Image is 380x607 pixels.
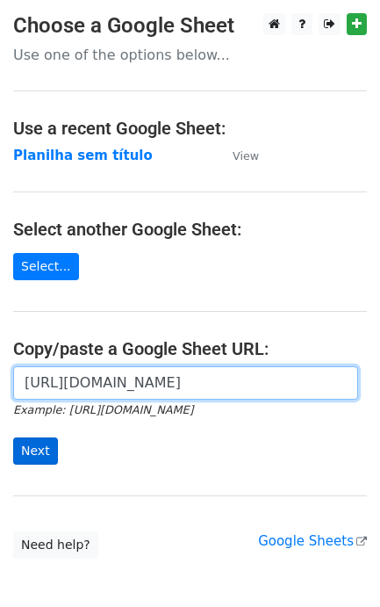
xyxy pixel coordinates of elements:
p: Use one of the options below... [13,46,367,64]
a: Select... [13,253,79,280]
h4: Select another Google Sheet: [13,219,367,240]
input: Paste your Google Sheet URL here [13,366,358,400]
a: Need help? [13,531,98,559]
h4: Use a recent Google Sheet: [13,118,367,139]
h3: Choose a Google Sheet [13,13,367,39]
iframe: Chat Widget [292,523,380,607]
a: View [215,148,259,163]
a: Planilha sem título [13,148,153,163]
a: Google Sheets [258,533,367,549]
small: Example: [URL][DOMAIN_NAME] [13,403,193,416]
small: View [233,149,259,163]
div: Widget de chat [292,523,380,607]
h4: Copy/paste a Google Sheet URL: [13,338,367,359]
input: Next [13,437,58,465]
